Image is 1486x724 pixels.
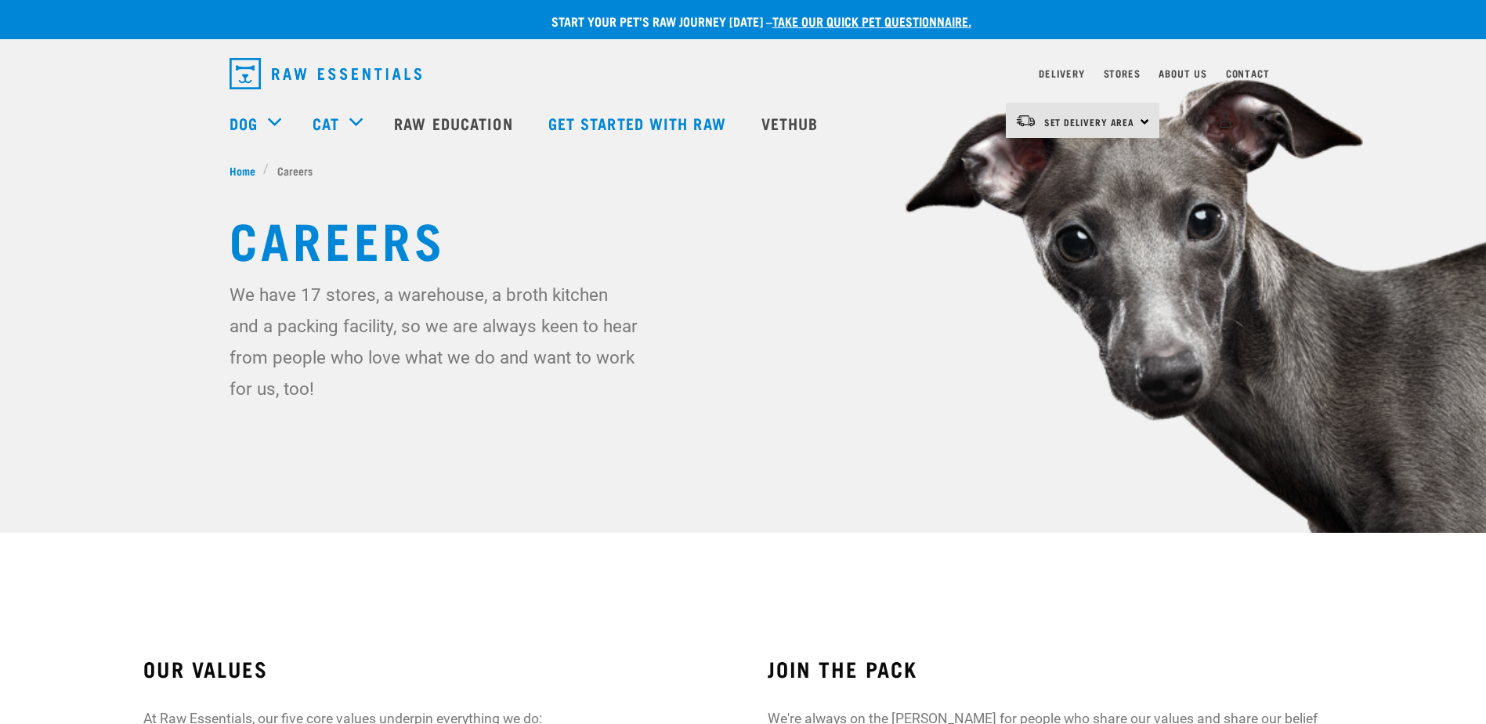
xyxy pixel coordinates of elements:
a: Get started with Raw [533,92,746,154]
img: home-icon-1@2x.png [1186,113,1201,128]
a: About Us [1159,71,1206,76]
h3: OUR VALUES [143,657,718,681]
h3: JOIN THE PACK [768,657,1342,681]
nav: dropdown navigation [217,52,1270,96]
a: Home [230,162,264,179]
a: Vethub [746,92,838,154]
a: Raw Education [378,92,532,154]
img: user.png [1217,112,1234,129]
img: van-moving.png [1015,114,1036,128]
a: Contact [1226,71,1270,76]
span: Home [230,162,255,179]
a: Dog [230,111,258,135]
a: take our quick pet questionnaire. [772,17,971,24]
a: Delivery [1039,71,1084,76]
img: Raw Essentials Logo [230,58,421,89]
nav: breadcrumbs [230,162,1257,179]
span: Set Delivery Area [1044,119,1135,125]
p: We have 17 stores, a warehouse, a broth kitchen and a packing facility, so we are always keen to ... [230,279,641,404]
a: Stores [1104,71,1141,76]
img: home-icon@2x.png [1249,112,1266,129]
h1: Careers [230,210,1257,266]
a: Cat [313,111,339,135]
